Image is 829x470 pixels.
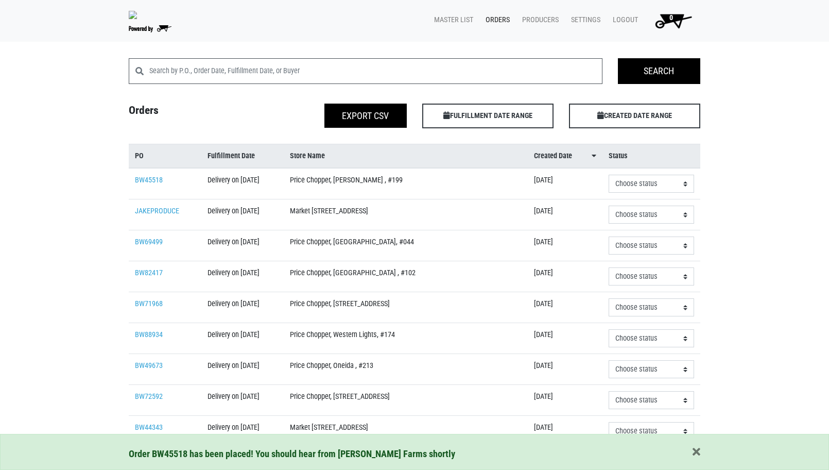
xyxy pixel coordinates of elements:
span: Created Date [534,150,572,162]
a: BW88934 [135,330,163,339]
a: BW71968 [135,299,163,308]
td: [DATE] [528,385,602,416]
td: Market [STREET_ADDRESS] [284,416,528,447]
td: [DATE] [528,199,602,230]
a: BW49673 [135,361,163,370]
td: [DATE] [528,292,602,323]
img: Cart [650,10,696,31]
a: 0 [642,10,700,31]
a: BW44343 [135,423,163,432]
input: Search by P.O., Order Date, Fulfillment Date, or Buyer [149,58,602,84]
td: Price Chopper, [GEOGRAPHIC_DATA] , #102 [284,261,528,292]
a: BW72592 [135,392,163,401]
td: Market [STREET_ADDRESS] [284,199,528,230]
td: Price Chopper, [PERSON_NAME] , #199 [284,168,528,199]
span: Store Name [290,150,325,162]
span: PO [135,150,144,162]
td: Price Chopper, Oneida , #213 [284,354,528,385]
a: BW82417 [135,268,163,277]
img: Powered by Big Wheelbarrow [129,25,171,32]
a: PO [135,150,195,162]
td: [DATE] [528,261,602,292]
a: JAKEPRODUCE [135,207,179,215]
td: Price Chopper, [GEOGRAPHIC_DATA], #044 [284,230,528,261]
td: [DATE] [528,230,602,261]
td: Delivery on [DATE] [201,354,284,385]
a: Producers [514,10,563,30]
a: BW69499 [135,238,163,246]
td: [DATE] [528,354,602,385]
td: Delivery on [DATE] [201,168,284,199]
a: Master List [426,10,477,30]
a: Settings [563,10,605,30]
td: [DATE] [528,416,602,447]
td: [DATE] [528,323,602,354]
a: Created Date [534,150,596,162]
td: Delivery on [DATE] [201,416,284,447]
td: Delivery on [DATE] [201,385,284,416]
span: Fulfillment Date [208,150,255,162]
input: Search [618,58,700,84]
span: FULFILLMENT DATE RANGE [422,104,554,128]
td: Price Chopper, Western Lights, #174 [284,323,528,354]
div: Order BW45518 has been placed! You should hear from [PERSON_NAME] Farms shortly [129,447,700,461]
td: [DATE] [528,168,602,199]
a: Status [609,150,694,162]
a: Fulfillment Date [208,150,278,162]
td: Delivery on [DATE] [201,230,284,261]
td: Delivery on [DATE] [201,199,284,230]
h4: Orders [121,104,268,124]
a: Store Name [290,150,522,162]
span: 0 [669,13,673,22]
img: original-fc7597fdc6adbb9d0e2ae620e786d1a2.jpg [129,11,137,19]
a: Orders [477,10,514,30]
td: Delivery on [DATE] [201,292,284,323]
span: Status [609,150,628,162]
td: Delivery on [DATE] [201,261,284,292]
button: Export CSV [324,104,407,128]
span: CREATED DATE RANGE [569,104,700,128]
td: Price Chopper, [STREET_ADDRESS] [284,385,528,416]
a: BW45518 [135,176,163,184]
a: Logout [605,10,642,30]
td: Delivery on [DATE] [201,323,284,354]
td: Price Chopper, [STREET_ADDRESS] [284,292,528,323]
